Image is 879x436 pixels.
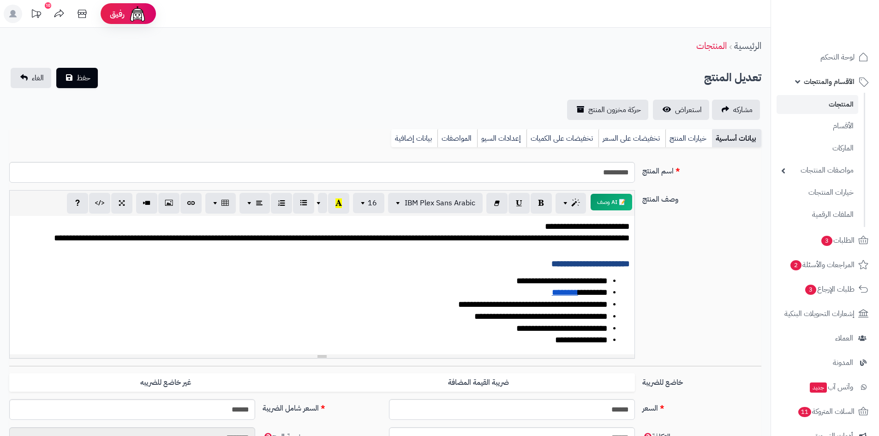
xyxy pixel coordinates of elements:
a: بيانات أساسية [712,129,761,148]
a: المنتجات [696,39,727,53]
label: السعر شامل الضريبة [259,399,385,414]
h2: تعديل المنتج [704,68,761,87]
a: حركة مخزون المنتج [567,100,648,120]
span: طلبات الإرجاع [804,283,855,296]
a: مواصفات المنتجات [777,161,858,180]
a: المنتجات [777,95,858,114]
label: خاضع للضريبة [639,373,765,388]
span: 16 [368,197,377,209]
a: الطلبات3 [777,229,873,251]
a: وآتس آبجديد [777,376,873,398]
button: IBM Plex Sans Arabic [388,193,483,213]
a: الغاء [11,68,51,88]
a: تخفيضات على الكميات [526,129,598,148]
span: وآتس آب [809,381,853,394]
a: العملاء [777,327,873,349]
span: المراجعات والأسئلة [789,258,855,271]
span: استعراض [675,104,702,115]
a: المواصفات [437,129,477,148]
a: السلات المتروكة11 [777,400,873,423]
span: المدونة [833,356,853,369]
span: العملاء [835,332,853,345]
label: وصف المنتج [639,190,765,205]
label: السعر [639,399,765,414]
a: المدونة [777,352,873,374]
span: 3 [821,236,832,246]
span: IBM Plex Sans Arabic [405,197,475,209]
span: إشعارات التحويلات البنكية [784,307,855,320]
a: المراجعات والأسئلة2 [777,254,873,276]
span: حركة مخزون المنتج [588,104,641,115]
span: 11 [798,407,811,417]
a: تخفيضات على السعر [598,129,665,148]
a: الرئيسية [734,39,761,53]
div: 10 [45,2,51,9]
a: إشعارات التحويلات البنكية [777,303,873,325]
a: خيارات المنتج [665,129,712,148]
span: لوحة التحكم [820,51,855,64]
span: 3 [805,285,816,295]
a: طلبات الإرجاع3 [777,278,873,300]
a: الأقسام [777,116,858,136]
button: 16 [353,193,384,213]
span: مشاركه [733,104,753,115]
a: الماركات [777,138,858,158]
button: حفظ [56,68,98,88]
span: الأقسام والمنتجات [804,75,855,88]
a: بيانات إضافية [391,129,437,148]
span: حفظ [77,72,90,84]
a: مشاركه [712,100,760,120]
span: جديد [810,382,827,393]
label: اسم المنتج [639,162,765,177]
span: السلات المتروكة [797,405,855,418]
a: لوحة التحكم [777,46,873,68]
img: ai-face.png [128,5,147,23]
a: إعدادات السيو [477,129,526,148]
span: 2 [790,260,801,270]
img: logo-2.png [816,24,870,44]
span: رفيق [110,8,125,19]
a: الملفات الرقمية [777,205,858,225]
a: خيارات المنتجات [777,183,858,203]
span: الطلبات [820,234,855,247]
label: غير خاضع للضريبه [9,373,322,392]
button: 📝 AI وصف [591,194,632,210]
span: الغاء [32,72,44,84]
a: تحديثات المنصة [24,5,48,25]
label: ضريبة القيمة المضافة [322,373,635,392]
a: استعراض [653,100,709,120]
